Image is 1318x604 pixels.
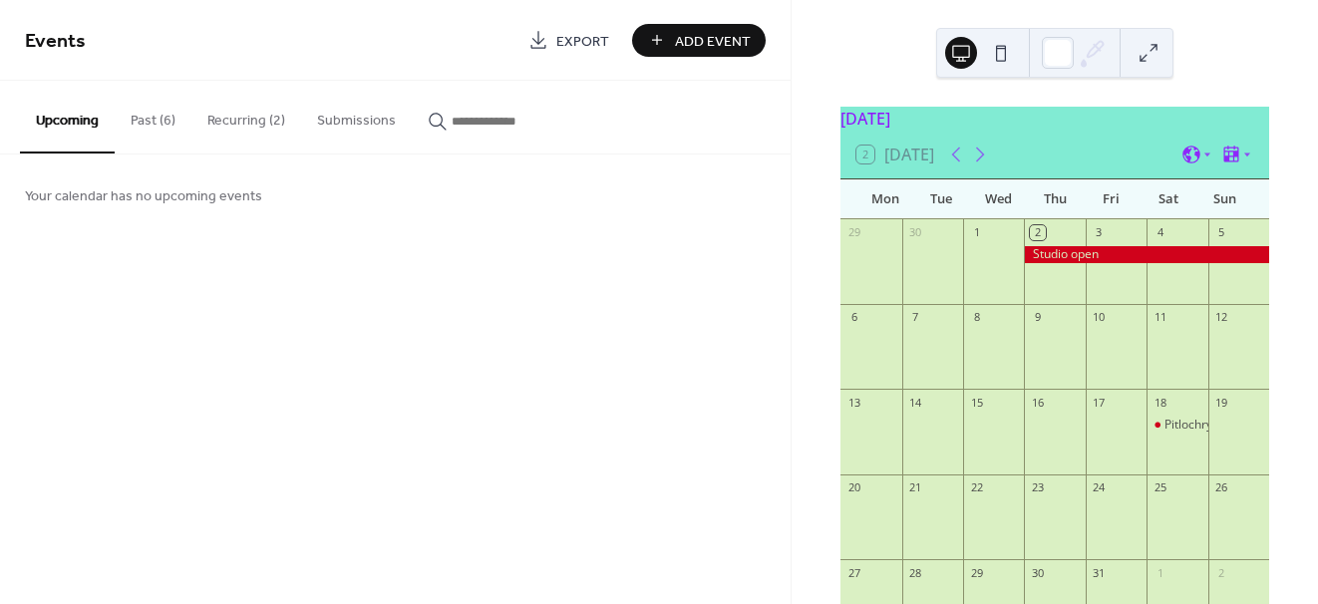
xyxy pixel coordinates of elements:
button: Add Event [632,24,766,57]
div: 11 [1153,310,1167,325]
div: Sat [1140,179,1196,219]
div: 15 [969,395,984,410]
div: 19 [1214,395,1229,410]
div: Pitlochry Market [1147,417,1207,434]
div: 30 [908,225,923,240]
div: 29 [846,225,861,240]
span: Export [556,31,609,52]
div: Mon [856,179,913,219]
div: Thu [1027,179,1084,219]
div: 4 [1153,225,1167,240]
div: 3 [1092,225,1107,240]
div: 29 [969,565,984,580]
div: 9 [1030,310,1045,325]
span: Your calendar has no upcoming events [25,186,262,207]
a: Export [513,24,624,57]
div: 12 [1214,310,1229,325]
div: 14 [908,395,923,410]
div: 2 [1214,565,1229,580]
div: Studio open [1024,246,1269,263]
div: 30 [1030,565,1045,580]
div: Sun [1196,179,1253,219]
div: 8 [969,310,984,325]
div: Tue [913,179,970,219]
div: 25 [1153,480,1167,495]
button: Submissions [301,81,412,151]
span: Events [25,22,86,61]
div: 24 [1092,480,1107,495]
div: 1 [969,225,984,240]
div: 17 [1092,395,1107,410]
div: 5 [1214,225,1229,240]
span: Add Event [675,31,751,52]
div: Wed [970,179,1027,219]
button: Recurring (2) [191,81,301,151]
div: 16 [1030,395,1045,410]
div: 6 [846,310,861,325]
div: 22 [969,480,984,495]
div: 7 [908,310,923,325]
div: Fri [1084,179,1141,219]
div: 26 [1214,480,1229,495]
div: 28 [908,565,923,580]
div: 23 [1030,480,1045,495]
div: 13 [846,395,861,410]
div: 31 [1092,565,1107,580]
div: 10 [1092,310,1107,325]
div: Pitlochry Market [1164,417,1255,434]
div: 27 [846,565,861,580]
div: 20 [846,480,861,495]
div: 1 [1153,565,1167,580]
div: [DATE] [840,107,1269,131]
button: Upcoming [20,81,115,153]
div: 2 [1030,225,1045,240]
button: Past (6) [115,81,191,151]
div: 21 [908,480,923,495]
div: 18 [1153,395,1167,410]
